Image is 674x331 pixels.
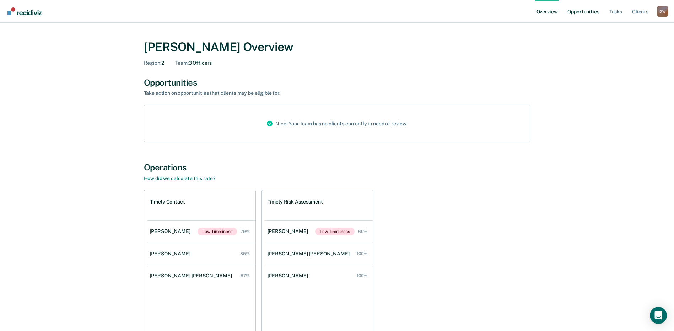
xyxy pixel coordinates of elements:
div: 85% [240,251,250,256]
a: [PERSON_NAME]Low Timeliness 60% [265,221,373,243]
div: 87% [241,273,250,278]
div: [PERSON_NAME] [268,228,311,234]
div: [PERSON_NAME] [PERSON_NAME] [150,273,235,279]
div: Opportunities [144,77,530,88]
div: [PERSON_NAME] [150,228,193,234]
a: How did we calculate this rate? [144,175,216,181]
div: Take action on opportunities that clients may be eligible for. [144,90,393,96]
div: 100% [357,251,367,256]
div: [PERSON_NAME] [268,273,311,279]
div: Open Intercom Messenger [650,307,667,324]
a: [PERSON_NAME]Low Timeliness 79% [147,221,255,243]
div: [PERSON_NAME] [150,251,193,257]
a: [PERSON_NAME] 100% [265,266,373,286]
a: [PERSON_NAME] 85% [147,244,255,264]
span: Team : [175,60,188,66]
div: 60% [358,229,367,234]
div: 79% [241,229,250,234]
button: Profile dropdown button [657,6,668,17]
span: Low Timeliness [198,228,237,235]
div: [PERSON_NAME] [PERSON_NAME] [268,251,352,257]
div: D W [657,6,668,17]
div: Nice! Your team has no clients currently in need of review. [261,105,413,142]
h1: Timely Risk Assessment [268,199,323,205]
h1: Timely Contact [150,199,185,205]
div: 3 Officers [175,60,212,66]
div: [PERSON_NAME] Overview [144,40,530,54]
div: 2 [144,60,164,66]
div: 100% [357,273,367,278]
span: Region : [144,60,161,66]
a: [PERSON_NAME] [PERSON_NAME] 87% [147,266,255,286]
img: Recidiviz [7,7,42,15]
span: Low Timeliness [315,228,354,235]
a: [PERSON_NAME] [PERSON_NAME] 100% [265,244,373,264]
div: Operations [144,162,530,173]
